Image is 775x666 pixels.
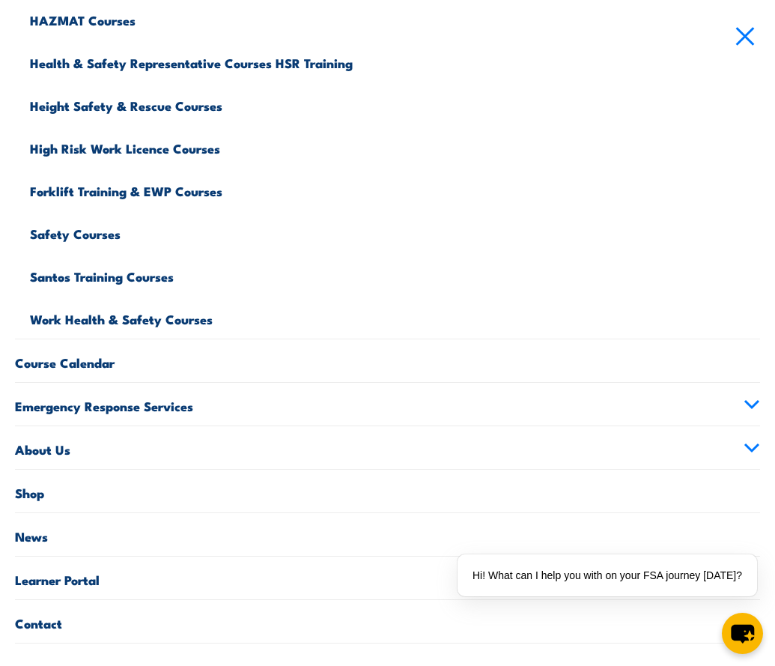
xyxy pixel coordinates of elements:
div: Hi! What can I help you with on your FSA journey [DATE]? [458,554,757,596]
a: Health & Safety Representative Courses HSR Training [30,40,760,82]
a: News [15,513,760,556]
a: High Risk Work Licence Courses [30,125,760,168]
a: Emergency Response Services [15,383,760,426]
a: About Us [15,426,760,469]
a: Learner Portal [15,557,760,599]
a: Forklift Training & EWP Courses [30,168,760,211]
a: Course Calendar [15,339,760,382]
a: Contact [15,600,760,643]
a: Santos Training Courses [30,253,760,296]
a: Shop [15,470,760,512]
a: Work Health & Safety Courses [30,296,760,339]
a: Safety Courses [30,211,760,253]
button: chat-button [722,613,763,654]
a: Height Safety & Rescue Courses [30,82,760,125]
